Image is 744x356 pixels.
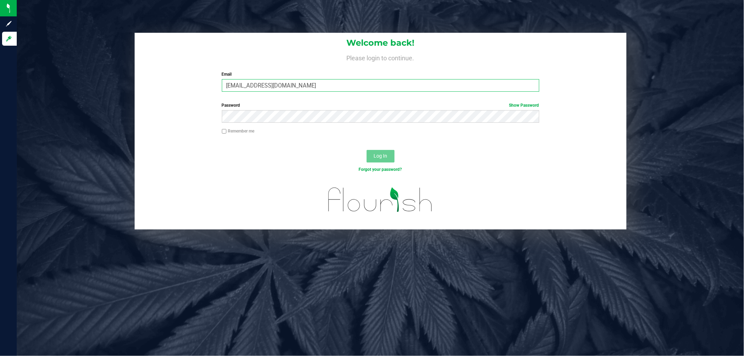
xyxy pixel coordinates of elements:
[5,35,12,42] inline-svg: Log in
[135,38,626,47] h1: Welcome back!
[367,150,394,162] button: Log In
[319,180,442,219] img: flourish_logo.svg
[5,20,12,27] inline-svg: Sign up
[222,71,539,77] label: Email
[222,129,227,134] input: Remember me
[222,103,240,108] span: Password
[509,103,539,108] a: Show Password
[135,53,626,61] h4: Please login to continue.
[222,128,255,134] label: Remember me
[374,153,387,159] span: Log In
[359,167,402,172] a: Forgot your password?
